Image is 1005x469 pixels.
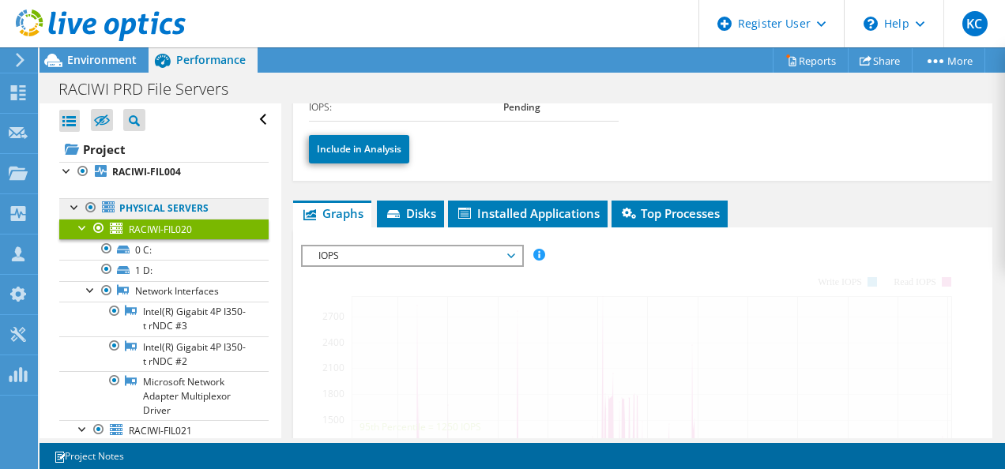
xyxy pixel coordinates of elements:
a: Include in Analysis [309,135,409,163]
a: RACIWI-FIL004 [59,162,269,182]
label: IOPS: [309,99,503,115]
a: Physical Servers [59,198,269,219]
span: Graphs [301,205,363,221]
span: KC [962,11,988,36]
a: 1 D: [59,260,269,280]
a: RACIWI-FIL020 [59,219,269,239]
a: Reports [773,48,849,73]
span: IOPS [311,246,514,265]
a: More [912,48,985,73]
a: Project [59,137,269,162]
a: RACIWI-FIL021 [59,420,269,441]
b: RACIWI-FIL004 [112,165,181,178]
span: Environment [67,52,137,67]
span: RACIWI-FIL021 [129,424,192,437]
a: Share [848,48,913,73]
span: Top Processes [619,205,720,221]
a: 0 C: [59,239,269,260]
span: Installed Applications [456,205,600,221]
a: Intel(R) Gigabit 4P I350-t rNDC #3 [59,302,269,336]
svg: \n [864,17,878,31]
span: RACIWI-FIL020 [129,223,192,236]
a: Network Interfaces [59,281,269,302]
a: Project Notes [43,446,135,466]
h1: RACIWI PRD File Servers [51,81,253,98]
a: Microsoft Network Adapter Multiplexor Driver [59,371,269,420]
a: Intel(R) Gigabit 4P I350-t rNDC #2 [59,336,269,371]
b: Pending [503,100,540,114]
span: Performance [176,52,246,67]
span: Disks [385,205,436,221]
